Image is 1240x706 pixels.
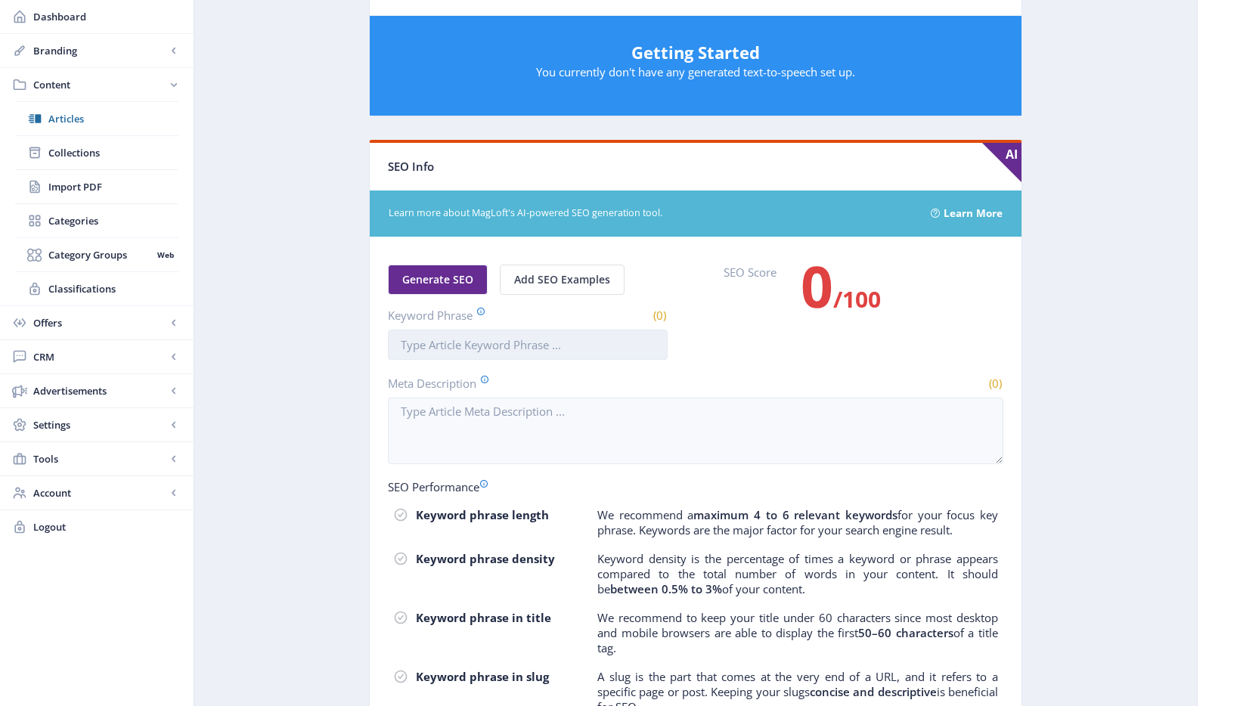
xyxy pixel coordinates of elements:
span: Categories [48,213,178,228]
a: Categories [15,204,178,237]
nb-badge: Web [152,247,178,262]
p: Keyword density is the percentage of times a keyword or phrase appears compared to the total numb... [597,551,998,596]
span: Logout [33,519,181,534]
label: Keyword Phrase [388,307,522,324]
span: Settings [33,417,166,432]
button: Generate SEO [388,265,488,295]
strong: Keyword phrase in title [416,610,551,625]
a: Collections [15,136,178,169]
span: Articles [48,111,178,126]
span: Dashboard [33,9,181,24]
span: Import PDF [48,179,178,194]
a: Import PDF [15,170,178,203]
b: 50–60 characters [858,625,953,640]
label: Meta Description [388,375,690,392]
span: Offers [33,315,166,330]
div: SEO Performance [388,479,1003,494]
a: Classifications [15,272,178,305]
span: Branding [33,43,166,58]
strong: Keyword phrase density [416,551,555,566]
span: CRM [33,349,166,364]
span: Category Groups [48,247,152,262]
span: Tools [33,451,166,466]
button: Add SEO Examples [500,265,625,295]
p: We recommend a for your focus key phrase. Keywords are the major factor for your search engine re... [597,507,998,537]
b: maximum 4 to 6 relevant keywords [693,507,897,522]
p: You currently don't have any generated text-to-speech set up. [385,64,1006,79]
span: Account [33,485,166,500]
span: SEO Info [388,159,434,174]
strong: Keyword phrase length [416,507,549,522]
b: between 0.5% to 3% [610,581,722,596]
span: (0) [651,308,668,323]
h3: /100 [801,271,881,314]
span: 0 [801,247,833,324]
input: Type Article Keyword Phrase ... [388,330,668,360]
p: We recommend to keep your title under 60 characters since most desktop and mobile browsers are ab... [597,610,998,655]
a: Category GroupsWeb [15,238,178,271]
span: Learn more about MagLoft's AI-powered SEO generation tool. [389,206,913,221]
a: Articles [15,102,178,135]
h5: Getting Started [385,40,1006,64]
span: Collections [48,145,178,160]
a: Learn More [944,202,1003,225]
span: Advertisements [33,383,166,398]
label: SEO Score [724,265,777,337]
span: (0) [987,376,1003,391]
span: Content [33,77,166,92]
span: Classifications [48,281,178,296]
span: Generate SEO [402,274,473,286]
span: AI [982,143,1021,182]
span: Add SEO Examples [514,274,610,286]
